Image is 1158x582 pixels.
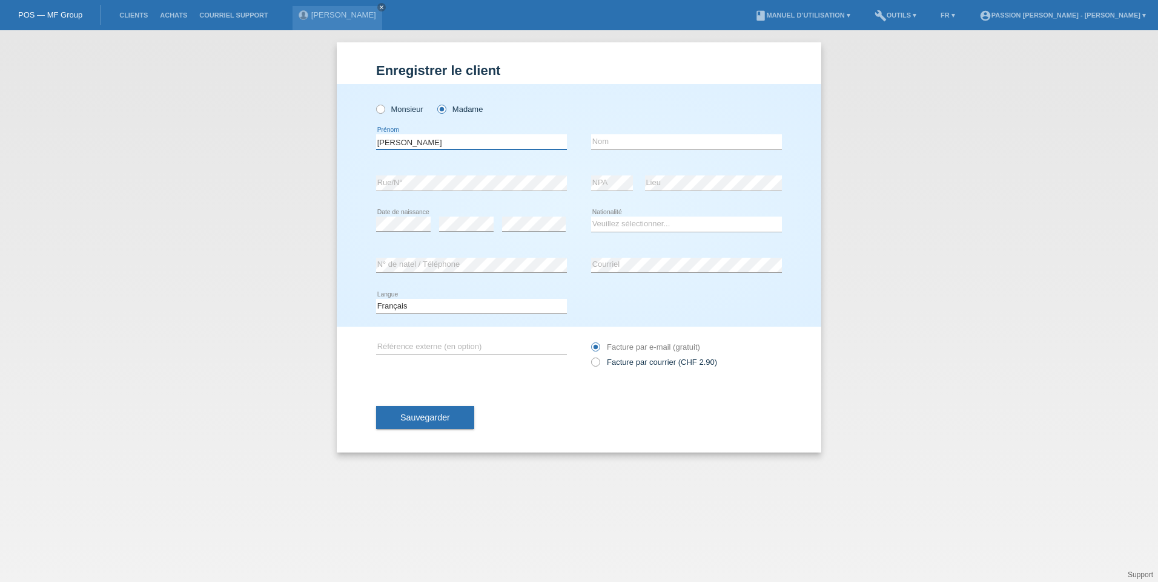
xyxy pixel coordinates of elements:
button: Sauvegarder [376,406,474,429]
a: close [377,3,386,11]
input: Facture par e-mail (gratuit) [591,342,599,358]
a: POS — MF Group [18,10,82,19]
a: bookManuel d’utilisation ▾ [749,11,856,19]
a: Achats [154,11,193,19]
a: FR ▾ [935,11,961,19]
input: Monsieur [376,105,384,113]
a: Support [1128,571,1153,579]
i: account_circle [979,10,991,22]
input: Facture par courrier (CHF 2.90) [591,358,599,373]
span: Sauvegarder [400,413,450,422]
a: account_circlePassion [PERSON_NAME] - [PERSON_NAME] ▾ [973,11,1152,19]
i: build [875,10,887,22]
input: Madame [437,105,445,113]
h1: Enregistrer le client [376,63,782,78]
a: Courriel Support [193,11,274,19]
i: close [379,4,385,10]
label: Facture par e-mail (gratuit) [591,342,700,351]
label: Facture par courrier (CHF 2.90) [591,358,717,367]
label: Madame [437,105,483,114]
label: Monsieur [376,105,423,114]
i: book [755,10,767,22]
a: Clients [113,11,154,19]
a: [PERSON_NAME] [311,10,376,19]
a: buildOutils ▾ [868,11,922,19]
